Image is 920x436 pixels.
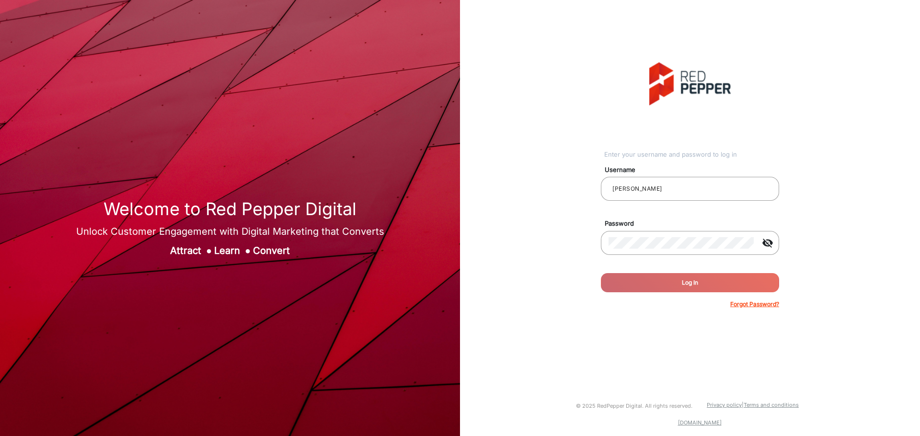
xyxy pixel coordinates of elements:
[76,199,384,219] h1: Welcome to Red Pepper Digital
[206,245,212,256] span: ●
[598,165,790,175] mat-label: Username
[604,150,779,160] div: Enter your username and password to log in
[678,419,722,426] a: [DOMAIN_NAME]
[609,183,771,195] input: Your username
[76,224,384,239] div: Unlock Customer Engagement with Digital Marketing that Converts
[756,237,779,249] mat-icon: visibility_off
[649,62,731,105] img: vmg-logo
[601,273,779,292] button: Log In
[598,219,790,229] mat-label: Password
[744,402,799,408] a: Terms and conditions
[730,300,779,309] p: Forgot Password?
[76,243,384,258] div: Attract Learn Convert
[742,402,744,408] a: |
[245,245,251,256] span: ●
[576,402,692,409] small: © 2025 RedPepper Digital. All rights reserved.
[707,402,742,408] a: Privacy policy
